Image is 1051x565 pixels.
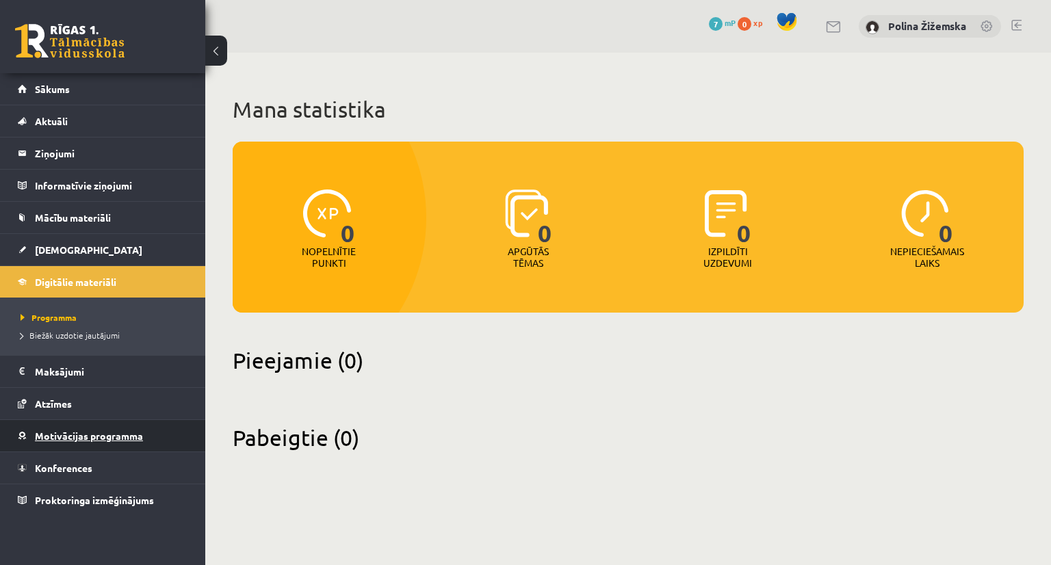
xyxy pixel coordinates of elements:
span: Proktoringa izmēģinājums [35,494,154,506]
a: Konferences [18,452,188,484]
span: Digitālie materiāli [35,276,116,288]
span: Mācību materiāli [35,211,111,224]
a: Motivācijas programma [18,420,188,451]
span: Programma [21,312,77,323]
span: 0 [538,189,552,246]
span: [DEMOGRAPHIC_DATA] [35,244,142,256]
span: Aktuāli [35,115,68,127]
a: Mācību materiāli [18,202,188,233]
span: mP [725,17,736,28]
a: Programma [21,311,192,324]
h2: Pabeigtie (0) [233,424,1024,451]
a: Informatīvie ziņojumi [18,170,188,201]
a: Biežāk uzdotie jautājumi [21,329,192,341]
img: icon-xp-0682a9bc20223a9ccc6f5883a126b849a74cddfe5390d2b41b4391c66f2066e7.svg [303,189,351,237]
span: Konferences [35,462,92,474]
p: Nopelnītie punkti [302,246,356,269]
p: Izpildīti uzdevumi [701,246,755,269]
p: Nepieciešamais laiks [890,246,964,269]
a: 7 mP [709,17,736,28]
h1: Mana statistika [233,96,1024,123]
a: Polina Žižemska [888,19,966,33]
a: Aktuāli [18,105,188,137]
a: Digitālie materiāli [18,266,188,298]
span: 7 [709,17,723,31]
span: Sākums [35,83,70,95]
a: [DEMOGRAPHIC_DATA] [18,234,188,265]
a: Proktoringa izmēģinājums [18,484,188,516]
span: 0 [341,189,355,246]
span: 0 [737,189,751,246]
a: 0 xp [738,17,769,28]
span: Motivācijas programma [35,430,143,442]
span: Biežāk uzdotie jautājumi [21,330,120,341]
img: Polina Žižemska [866,21,879,34]
a: Atzīmes [18,388,188,419]
legend: Informatīvie ziņojumi [35,170,188,201]
span: xp [753,17,762,28]
a: Rīgas 1. Tālmācības vidusskola [15,24,125,58]
img: icon-learned-topics-4a711ccc23c960034f471b6e78daf4a3bad4a20eaf4de84257b87e66633f6470.svg [505,189,548,237]
span: 0 [738,17,751,31]
p: Apgūtās tēmas [502,246,555,269]
img: icon-completed-tasks-ad58ae20a441b2904462921112bc710f1caf180af7a3daa7317a5a94f2d26646.svg [705,189,747,237]
span: 0 [939,189,953,246]
a: Ziņojumi [18,137,188,169]
a: Sākums [18,73,188,105]
h2: Pieejamie (0) [233,347,1024,373]
span: Atzīmes [35,397,72,410]
a: Maksājumi [18,356,188,387]
legend: Maksājumi [35,356,188,387]
legend: Ziņojumi [35,137,188,169]
img: icon-clock-7be60019b62300814b6bd22b8e044499b485619524d84068768e800edab66f18.svg [901,189,949,237]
